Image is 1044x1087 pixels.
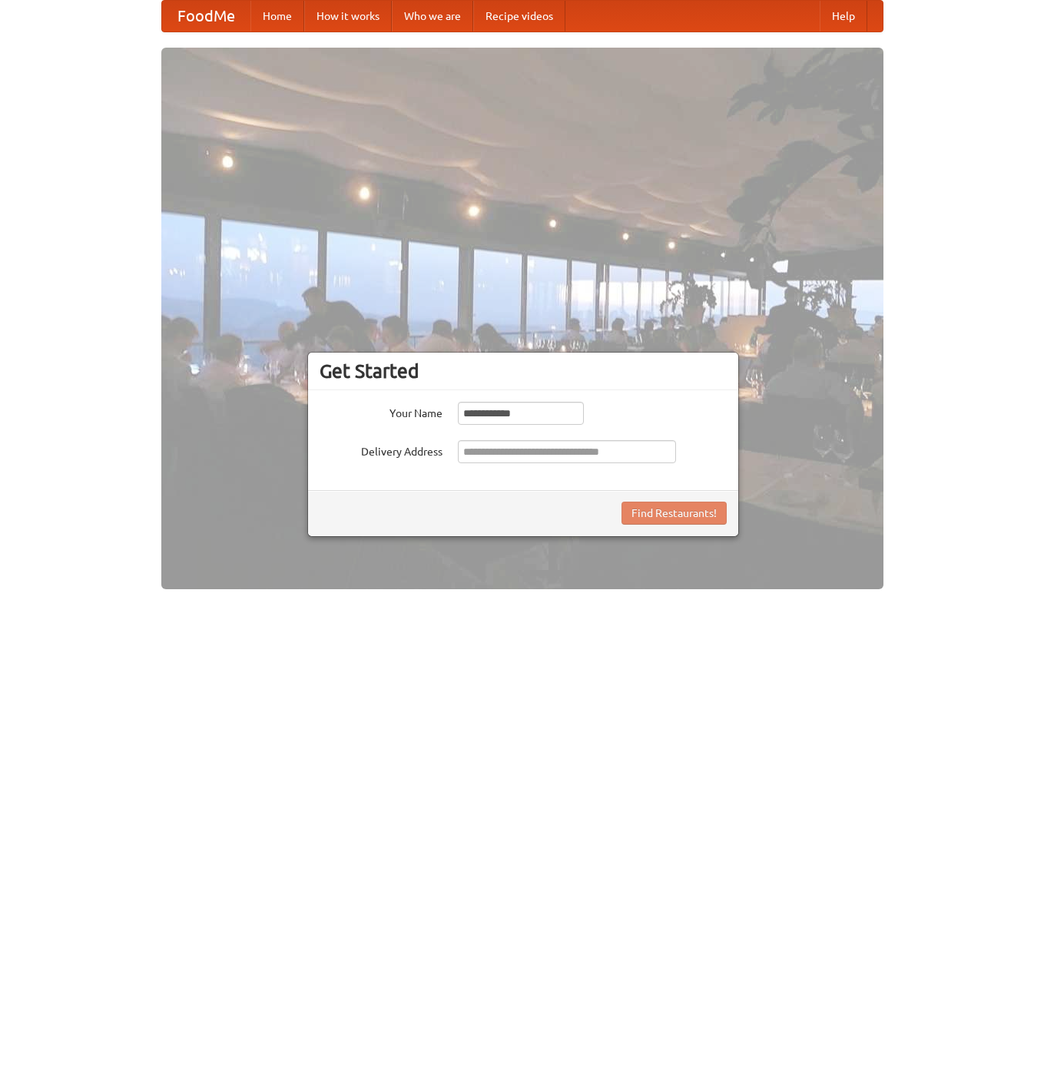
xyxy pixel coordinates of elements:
[320,440,442,459] label: Delivery Address
[250,1,304,31] a: Home
[162,1,250,31] a: FoodMe
[473,1,565,31] a: Recipe videos
[320,360,727,383] h3: Get Started
[820,1,867,31] a: Help
[320,402,442,421] label: Your Name
[621,502,727,525] button: Find Restaurants!
[304,1,392,31] a: How it works
[392,1,473,31] a: Who we are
